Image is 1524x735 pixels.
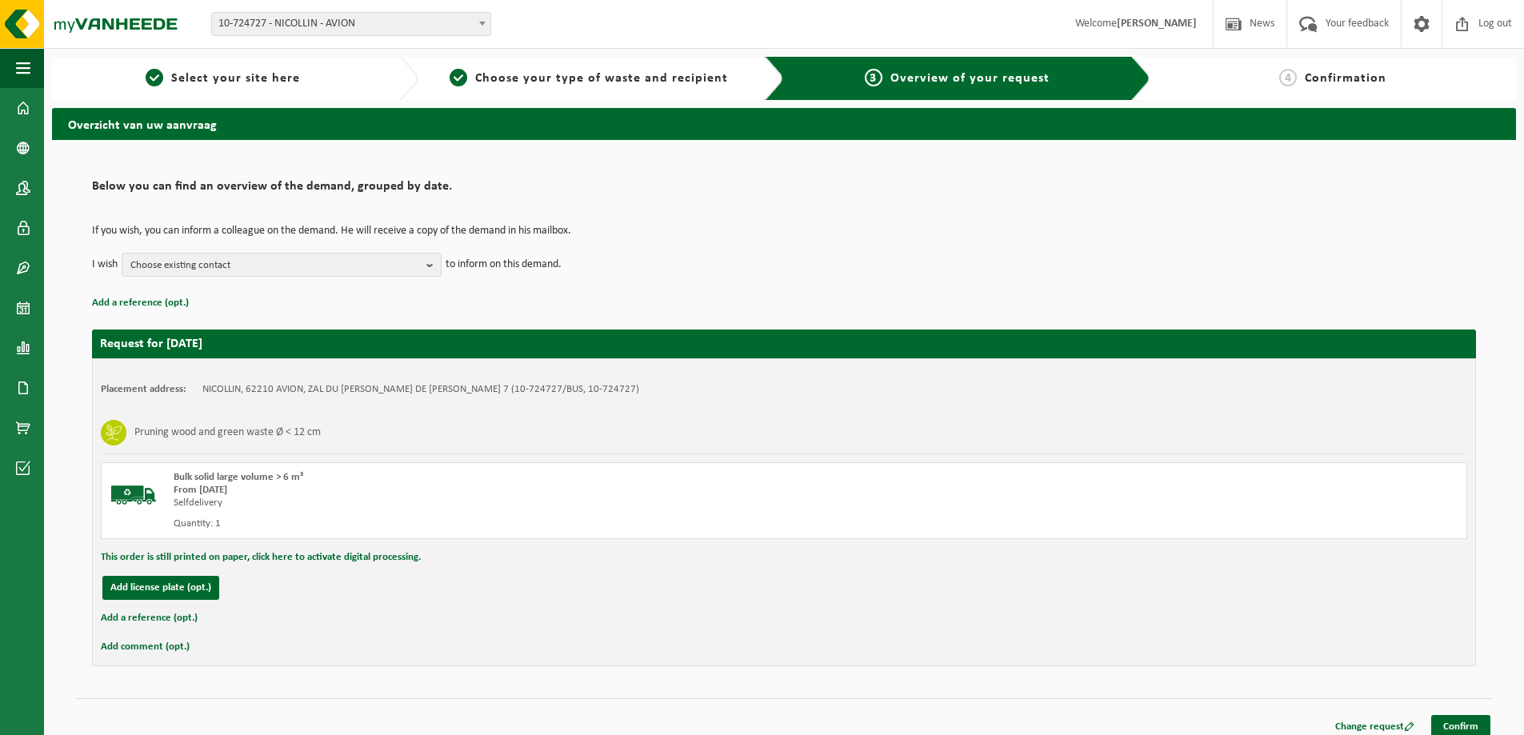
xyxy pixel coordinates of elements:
span: 10-724727 - NICOLLIN - AVION [211,12,491,36]
span: 10-724727 - NICOLLIN - AVION [212,13,490,35]
span: Choose existing contact [130,254,420,278]
img: BL-SO-LV.png [110,471,158,519]
strong: From [DATE] [174,485,227,495]
button: Add a reference (opt.) [101,608,198,629]
span: Overview of your request [890,72,1050,85]
button: This order is still printed on paper, click here to activate digital processing. [101,547,421,568]
strong: Placement address: [101,384,186,394]
span: 2 [450,69,467,86]
button: Choose existing contact [122,253,442,277]
button: Add a reference (opt.) [92,293,189,314]
span: Choose your type of waste and recipient [475,72,728,85]
td: NICOLLIN, 62210 AVION, ZAL DU [PERSON_NAME] DE [PERSON_NAME] 7 (10-724727/BUS, 10-724727) [202,383,639,396]
span: Bulk solid large volume > 6 m³ [174,472,303,482]
div: Selfdelivery [174,497,848,509]
strong: Request for [DATE] [100,338,202,350]
h2: Below you can find an overview of the demand, grouped by date. [92,180,1476,202]
p: If you wish, you can inform a colleague on the demand. He will receive a copy of the demand in hi... [92,226,1476,237]
a: 1Select your site here [60,69,386,88]
button: Add comment (opt.) [101,637,190,657]
strong: [PERSON_NAME] [1117,18,1197,30]
span: 4 [1279,69,1297,86]
p: I wish [92,253,118,277]
h3: Pruning wood and green waste Ø < 12 cm [134,420,321,445]
p: to inform on this demand. [446,253,562,277]
a: 2Choose your type of waste and recipient [426,69,753,88]
button: Add license plate (opt.) [102,576,219,600]
h2: Overzicht van uw aanvraag [52,108,1516,139]
span: 3 [865,69,882,86]
div: Quantity: 1 [174,517,848,530]
span: 1 [146,69,163,86]
span: Confirmation [1305,72,1386,85]
span: Select your site here [171,72,300,85]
